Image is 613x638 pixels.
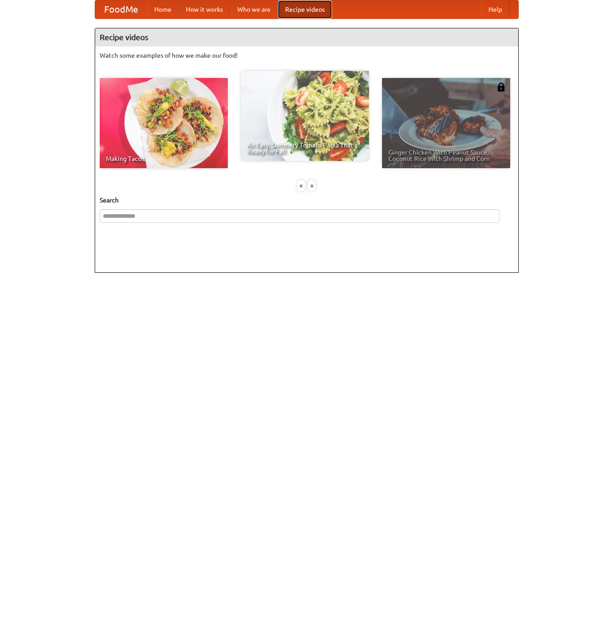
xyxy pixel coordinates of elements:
a: FoodMe [95,0,147,18]
a: Recipe videos [278,0,332,18]
a: Home [147,0,179,18]
a: Making Tacos [100,78,228,168]
div: « [297,180,305,191]
img: 483408.png [497,83,506,92]
span: Making Tacos [106,156,221,162]
h4: Recipe videos [95,28,518,46]
a: Help [481,0,509,18]
span: An Easy, Summery Tomato Pasta That's Ready for Fall [247,142,363,155]
div: » [308,180,316,191]
a: Who we are [230,0,278,18]
a: How it works [179,0,230,18]
p: Watch some examples of how we make our food! [100,51,514,60]
h5: Search [100,196,514,205]
a: An Easy, Summery Tomato Pasta That's Ready for Fall [241,71,369,161]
